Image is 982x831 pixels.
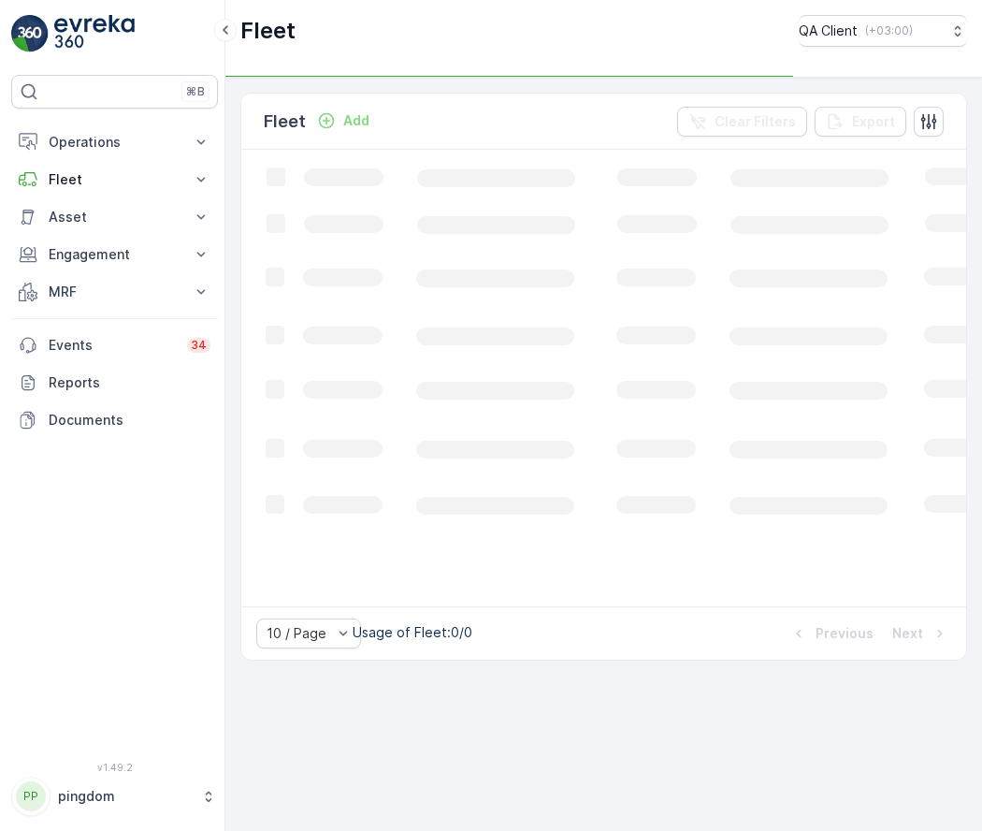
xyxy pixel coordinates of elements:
[11,777,218,816] button: PPpingdom
[49,170,181,189] p: Fleet
[353,623,472,642] p: Usage of Fleet : 0/0
[892,624,923,643] p: Next
[49,283,181,301] p: MRF
[816,624,874,643] p: Previous
[11,364,218,401] a: Reports
[240,16,296,46] p: Fleet
[11,124,218,161] button: Operations
[11,236,218,273] button: Engagement
[890,622,951,645] button: Next
[310,109,377,132] button: Add
[49,373,210,392] p: Reports
[49,208,181,226] p: Asset
[11,273,218,311] button: MRF
[11,161,218,198] button: Fleet
[11,762,218,773] span: v 1.49.2
[58,787,192,806] p: pingdom
[787,622,875,645] button: Previous
[264,109,306,135] p: Fleet
[49,133,181,152] p: Operations
[186,84,205,99] p: ⌘B
[16,781,46,811] div: PP
[54,15,135,52] img: logo_light-DOdMpM7g.png
[11,15,49,52] img: logo
[852,112,895,131] p: Export
[715,112,796,131] p: Clear Filters
[865,23,913,38] p: ( +03:00 )
[49,245,181,264] p: Engagement
[799,15,967,47] button: QA Client(+03:00)
[49,411,210,430] p: Documents
[815,107,906,137] button: Export
[11,198,218,236] button: Asset
[799,22,858,40] p: QA Client
[11,401,218,439] a: Documents
[191,338,207,353] p: 34
[343,111,369,130] p: Add
[11,327,218,364] a: Events34
[677,107,807,137] button: Clear Filters
[49,336,176,355] p: Events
